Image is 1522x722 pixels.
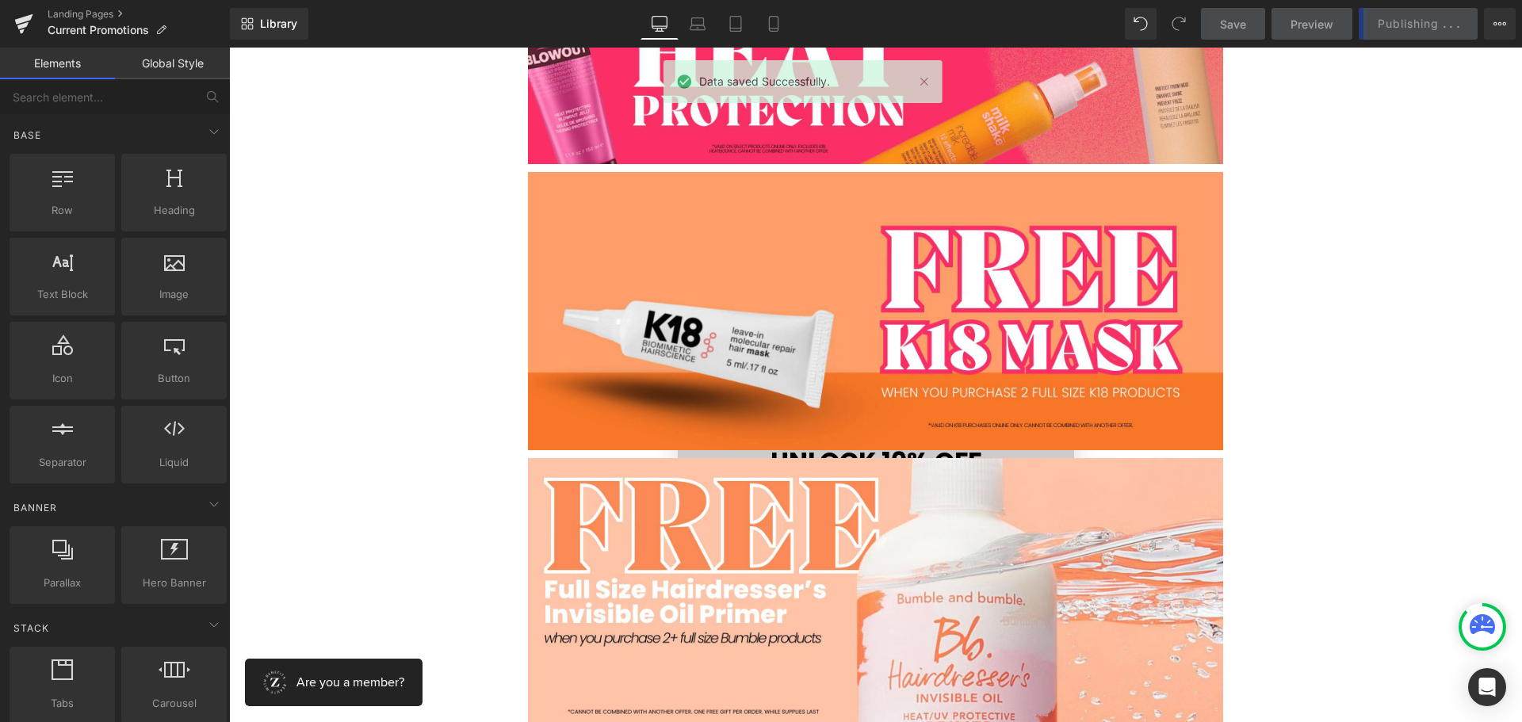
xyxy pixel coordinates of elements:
span: Stack [12,621,51,636]
button: More [1484,8,1516,40]
span: Liquid [126,454,222,471]
span: Heading [126,202,222,219]
a: Landing Pages [48,8,230,21]
a: Laptop [679,8,717,40]
span: Hero Banner [126,575,222,591]
a: Desktop [641,8,679,40]
span: Preview [1291,16,1333,32]
span: Button [126,370,222,387]
span: Parallax [14,575,110,591]
iframe: Button to open loyalty program pop-up [16,611,193,659]
span: Library [260,17,297,31]
span: Tabs [14,695,110,712]
span: Current Promotions [48,24,149,36]
span: Data saved Successfully. [699,73,830,90]
span: Banner [12,500,59,515]
a: Global Style [115,48,230,79]
a: Mobile [755,8,793,40]
button: Undo [1125,8,1157,40]
span: Icon [14,370,110,387]
span: Separator [14,454,110,471]
span: Text Block [14,286,110,303]
div: Open Intercom Messenger [1468,668,1506,706]
span: Carousel [126,695,222,712]
a: New Library [230,8,308,40]
span: Base [12,128,43,143]
span: Row [14,202,110,219]
span: Image [126,286,222,303]
button: Redo [1163,8,1195,40]
a: Tablet [717,8,755,40]
a: Preview [1272,8,1352,40]
span: Save [1220,16,1246,32]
